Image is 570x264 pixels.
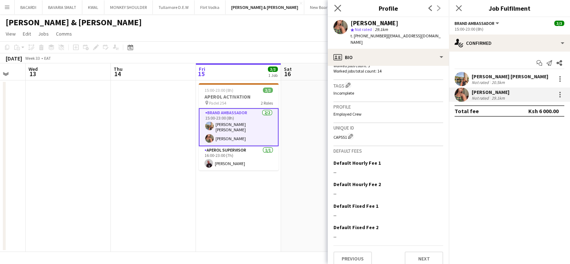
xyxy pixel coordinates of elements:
[333,203,378,209] h3: Default Fixed Fee 1
[472,73,548,80] div: [PERSON_NAME] [PERSON_NAME]
[333,224,378,231] h3: Default Fixed Fee 2
[333,90,443,96] p: Incomplete
[449,4,570,13] h3: Job Fulfilment
[261,100,273,106] span: 2 Roles
[199,108,279,146] app-card-role: Brand Ambassador2/215:00-23:00 (8h)[PERSON_NAME] [PERSON_NAME][PERSON_NAME]
[351,33,441,45] span: | [EMAIL_ADDRESS][DOMAIN_NAME]
[3,29,19,38] a: View
[204,88,233,93] span: 15:00-23:00 (8h)
[455,21,500,26] button: Brand Ambassador
[199,94,279,100] h3: APEROL ACTIVATION
[113,70,123,78] span: 14
[6,17,142,28] h1: [PERSON_NAME] & [PERSON_NAME]
[56,31,72,37] span: Comms
[333,169,443,175] div: --
[15,0,42,14] button: BACARDI
[528,107,559,115] div: Ksh 6 000.00
[209,100,226,106] span: Padel 254
[351,33,388,38] span: t. [PHONE_NUMBER]
[333,68,443,74] p: Worked jobs total count: 14
[44,56,51,61] div: EAT
[283,70,292,78] span: 16
[268,67,278,72] span: 3/3
[23,31,31,37] span: Edit
[328,4,449,13] h3: Profile
[333,133,443,140] div: CAP551
[284,66,292,72] span: Sat
[226,0,304,14] button: [PERSON_NAME] & [PERSON_NAME]
[333,125,443,131] h3: Unique ID
[24,56,41,61] span: Week 33
[114,66,123,72] span: Thu
[355,27,372,32] span: Not rated
[333,181,381,188] h3: Default Hourly Fee 2
[27,70,38,78] span: 13
[351,20,398,26] div: [PERSON_NAME]
[373,27,389,32] span: 29.1km
[455,21,494,26] span: Brand Ambassador
[333,212,443,218] div: --
[28,66,38,72] span: Wed
[104,0,153,14] button: MONKEY SHOULDER
[455,26,564,32] div: 15:00-23:00 (8h)
[333,233,443,240] div: --
[472,95,490,101] div: Not rated
[333,81,443,89] h3: Tags
[20,29,34,38] a: Edit
[554,21,564,26] span: 3/3
[198,70,205,78] span: 15
[333,111,443,117] p: Employed Crew
[333,160,381,166] h3: Default Hourly Fee 1
[304,0,336,14] button: New Board
[82,0,104,14] button: KWAL
[449,35,570,52] div: Confirmed
[472,89,509,95] div: [PERSON_NAME]
[333,190,443,197] div: --
[35,29,52,38] a: Jobs
[153,0,195,14] button: Tullamore D.E.W
[6,31,16,37] span: View
[455,107,479,115] div: Total fee
[42,0,82,14] button: BAVARIA SMALT
[38,31,49,37] span: Jobs
[333,104,443,110] h3: Profile
[472,80,490,85] div: Not rated
[490,95,506,101] div: 29.1km
[328,49,449,66] div: Bio
[6,55,22,62] div: [DATE]
[268,73,278,78] div: 1 Job
[199,83,279,170] app-job-card: 15:00-23:00 (8h)3/3APEROL ACTIVATION Padel 2542 RolesBrand Ambassador2/215:00-23:00 (8h)[PERSON_N...
[199,146,279,170] app-card-role: APEROL SUPERVISOR1/116:00-23:00 (7h)[PERSON_NAME]
[53,29,75,38] a: Comms
[333,148,443,154] h3: Default fees
[199,66,205,72] span: Fri
[195,0,226,14] button: Flirt Vodka
[490,80,506,85] div: 20.5km
[263,88,273,93] span: 3/3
